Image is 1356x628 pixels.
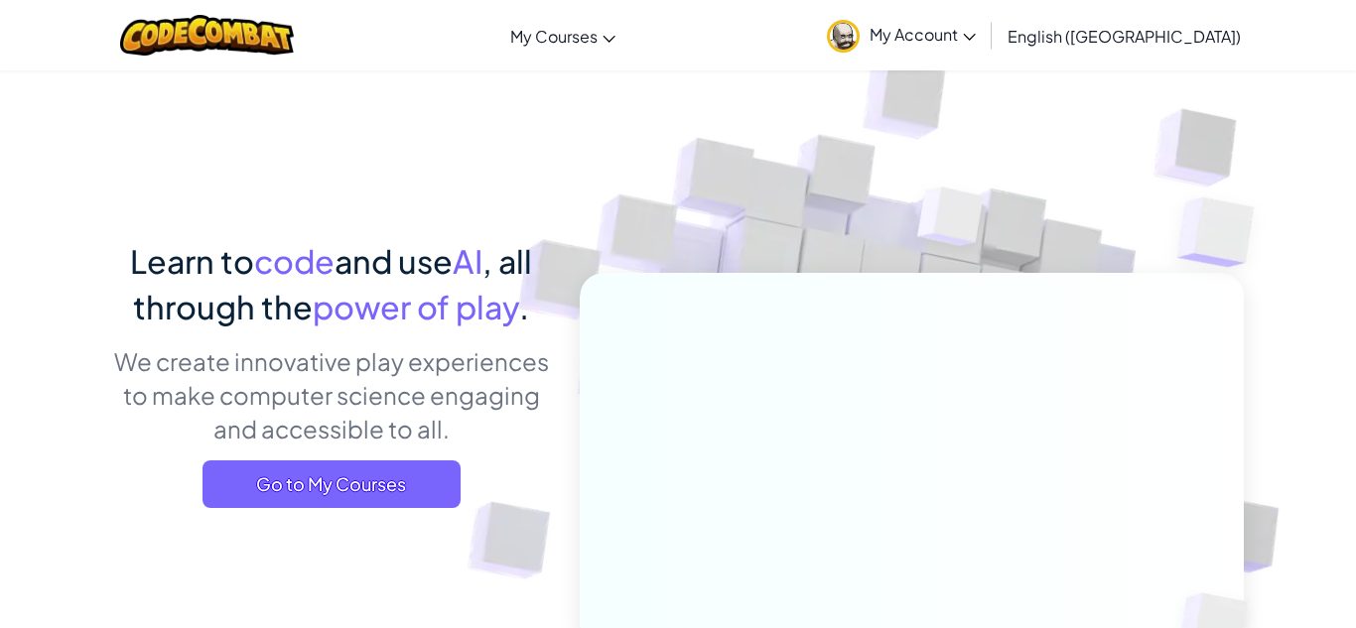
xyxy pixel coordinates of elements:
[817,4,986,66] a: My Account
[130,241,254,281] span: Learn to
[335,241,453,281] span: and use
[510,26,598,47] span: My Courses
[1138,149,1309,316] img: Overlap cubes
[870,24,976,45] span: My Account
[254,241,335,281] span: code
[313,287,519,326] span: power of play
[519,287,529,326] span: .
[203,460,461,508] a: Go to My Courses
[1008,26,1241,47] span: English ([GEOGRAPHIC_DATA])
[112,344,550,445] p: We create innovative play experiences to make computer science engaging and accessible to all.
[998,9,1251,63] a: English ([GEOGRAPHIC_DATA])
[881,148,1023,296] img: Overlap cubes
[453,241,482,281] span: AI
[500,9,625,63] a: My Courses
[120,15,294,56] img: CodeCombat logo
[827,20,860,53] img: avatar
